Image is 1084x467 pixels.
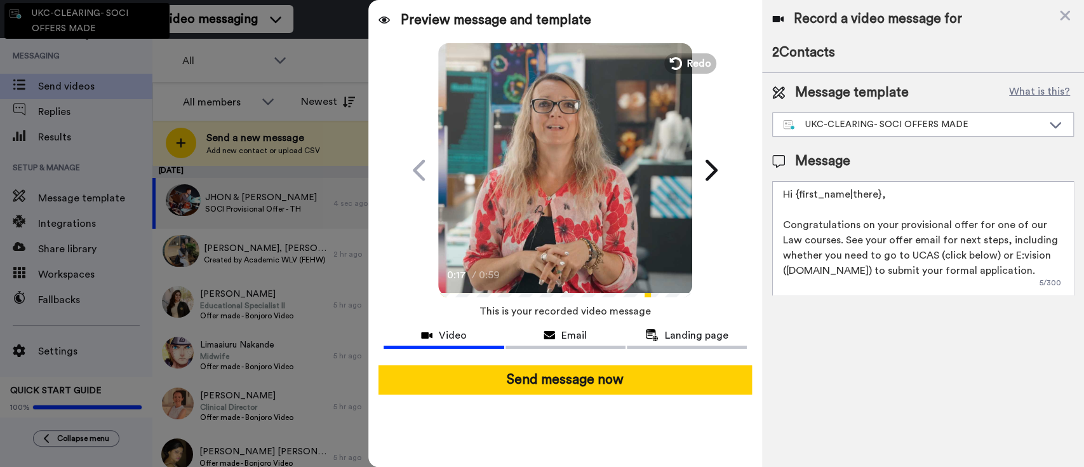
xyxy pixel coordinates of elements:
[439,328,467,343] span: Video
[447,267,469,283] span: 0:17
[479,267,501,283] span: 0:59
[795,83,909,102] span: Message template
[665,328,728,343] span: Landing page
[472,267,476,283] span: /
[1005,83,1074,102] button: What is this?
[561,328,587,343] span: Email
[378,365,752,395] button: Send message now
[772,181,1074,295] textarea: Hi {first_name|there}, Congratulations on your provisional offer for one of our Law courses. See ...
[795,152,850,171] span: Message
[783,120,795,130] img: nextgen-template.svg
[479,297,651,325] span: This is your recorded video message
[783,118,1043,131] div: UKC-CLEARING- SOCI OFFERS MADE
